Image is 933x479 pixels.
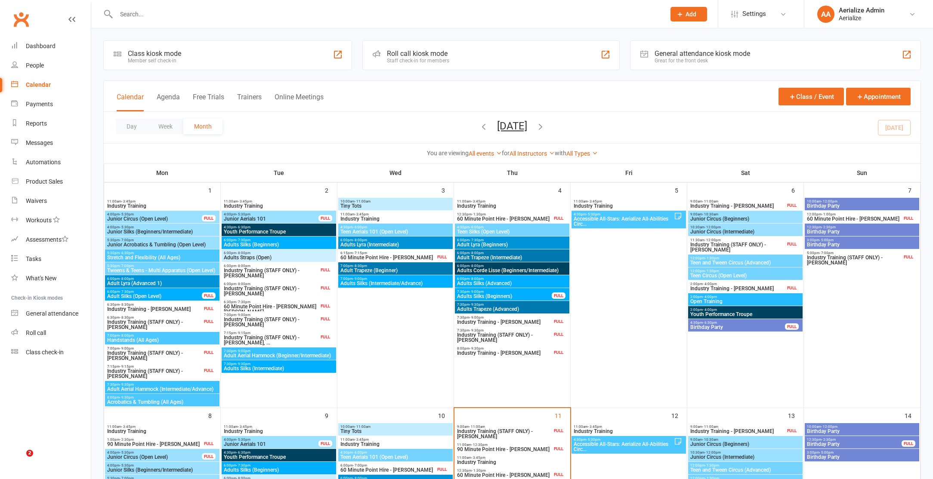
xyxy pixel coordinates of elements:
span: 6:30pm [107,316,202,319]
div: Product Sales [26,178,63,185]
span: - 5:30pm [236,212,250,216]
input: Search... [114,8,659,20]
span: 12:00pm [690,269,801,273]
div: FULL [785,285,799,291]
span: 7:30pm [457,329,552,332]
div: 13 [788,408,803,422]
span: Industry Training (STAFF ONLY) - [PERSON_NAME] [806,255,902,265]
span: - 9:15pm [236,331,250,335]
button: Appointment [846,88,911,105]
div: FULL [552,318,565,325]
div: 9 [325,408,337,422]
button: Class / Event [779,88,844,105]
span: 6:00pm [457,238,568,242]
div: Member self check-in [128,58,181,64]
span: Industry Training - [PERSON_NAME] [690,203,785,209]
span: - 7:30pm [236,300,250,304]
th: Sun [804,164,921,182]
a: Calendar [11,75,91,95]
span: Industry Training (STAFF ONLY) - [PERSON_NAME] [107,350,202,361]
span: - 11:00am [355,200,371,203]
span: Handstands (All Ages) [107,338,218,343]
a: All Types [566,150,598,157]
span: 11:00am [573,200,684,203]
span: 7:00pm [223,313,319,317]
div: FULL [318,267,332,273]
span: 6:00pm [457,264,568,268]
div: FULL [202,349,216,356]
strong: You are viewing [427,150,469,157]
div: FULL [902,254,915,260]
span: Industry Training (STAFF ONLY) - [PERSON_NAME] [223,268,319,278]
a: Waivers [11,191,91,211]
span: - 6:30pm [703,321,717,325]
span: 4:00pm [223,212,319,216]
button: Day [116,119,148,134]
div: Automations [26,159,61,166]
span: 11:00am [340,212,451,216]
span: 7:00pm [340,264,451,268]
div: FULL [902,215,915,221]
span: - 1:30pm [705,256,719,260]
span: - 6:00pm [353,225,367,229]
a: Workouts [11,211,91,230]
span: Junior Silks (Beginners/Intermediate) [107,229,218,234]
span: - 7:30pm [236,238,250,242]
span: - 3:45pm [588,200,602,203]
span: 12:30pm [806,225,918,229]
span: Birthday Party [690,325,785,330]
span: - 9:30pm [120,396,134,399]
span: - 7:00pm [819,251,834,255]
div: 3 [442,183,454,197]
span: 7:30pm [223,362,334,366]
button: [DATE] [497,120,527,132]
a: Assessments [11,230,91,249]
button: Week [148,119,183,134]
a: Product Sales [11,172,91,191]
span: Industry Training (STAFF ONLY) - [PERSON_NAME] [107,319,202,330]
span: Birthday Party [806,203,918,209]
span: - 8:00pm [236,251,250,255]
div: FULL [202,292,216,299]
span: - 8:00pm [120,277,134,281]
span: - 9:00pm [236,313,250,317]
span: 7:30pm [223,349,334,353]
span: - 7:30pm [470,238,484,242]
span: - 3:45pm [121,200,136,203]
span: - 12:00pm [704,238,721,242]
span: Junior Circus (Open Level) [107,216,202,221]
span: Adults Silks (Beginners) [223,242,334,247]
span: 10:00am [340,200,451,203]
div: What's New [26,275,57,282]
span: Adults Straps (Open) [223,255,334,260]
span: 60 Minute Point Hire - [PERSON_NAME] [PERSON_NAME] [223,304,319,314]
div: AA [817,6,834,23]
div: Workouts [26,217,52,224]
button: Calendar [117,93,144,111]
span: - 7:00pm [120,264,134,268]
span: Birthday Party [806,229,918,234]
span: - 7:00pm [120,238,134,242]
span: 4:00pm [107,225,218,229]
a: All events [469,150,502,157]
div: 7 [908,183,920,197]
span: - 9:15pm [120,365,134,368]
span: 4:30pm [457,225,568,229]
iframe: Intercom live chat [9,450,29,470]
span: - 4:00pm [703,295,717,299]
span: 6:00pm [223,282,319,286]
div: Dashboard [26,43,56,49]
div: Aerialize [839,14,884,22]
span: 7:00pm [107,334,218,338]
span: - 3:45pm [355,212,369,216]
span: - 8:00pm [236,282,250,286]
a: Payments [11,95,91,114]
span: 60 Minute Point Hire - [PERSON_NAME] [806,216,902,221]
span: - 3:45pm [471,200,485,203]
span: Adults Trapeze (Advanced) [457,307,568,312]
span: - 5:30pm [120,225,134,229]
div: FULL [318,215,332,221]
span: Adults Silks (Beginners) [457,294,552,299]
span: - 9:30pm [470,347,484,350]
a: Dashboard [11,37,91,56]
